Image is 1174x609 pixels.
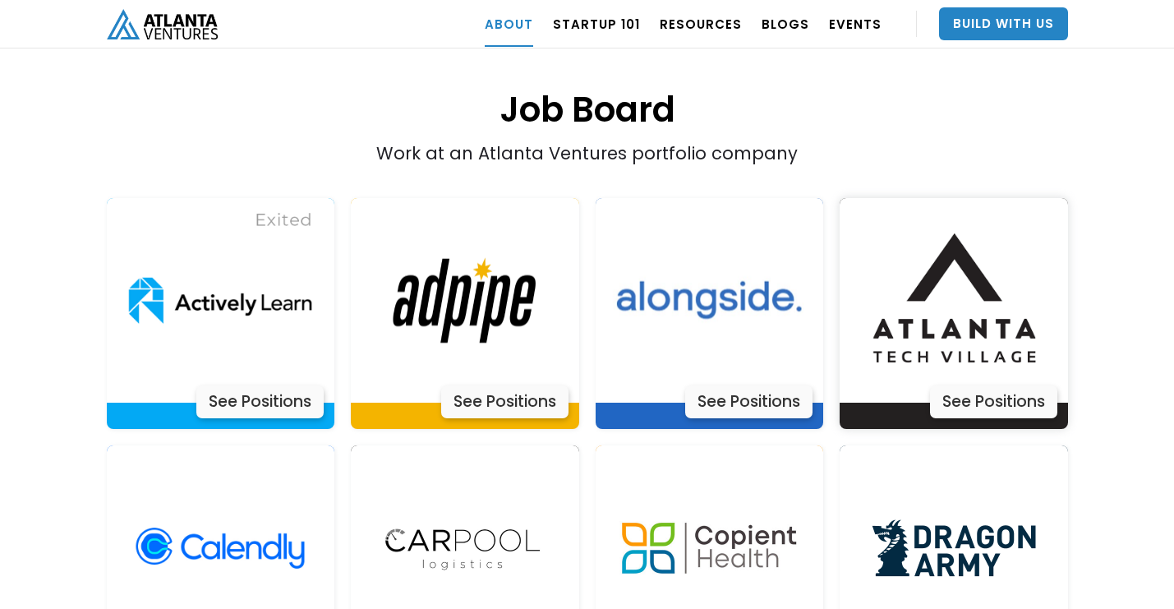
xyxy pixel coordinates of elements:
[829,1,882,47] a: EVENTS
[362,198,568,404] img: Actively Learn
[660,1,742,47] a: RESOURCES
[596,198,824,430] a: Actively LearnSee Positions
[553,1,640,47] a: Startup 101
[117,198,323,404] img: Actively Learn
[762,1,809,47] a: BLOGS
[485,1,533,47] a: ABOUT
[930,385,1057,418] div: See Positions
[606,198,812,404] img: Actively Learn
[107,4,1068,133] h1: Job Board
[351,198,579,430] a: Actively LearnSee Positions
[107,198,335,430] a: Actively LearnSee Positions
[441,385,569,418] div: See Positions
[840,198,1068,430] a: Actively LearnSee Positions
[851,198,1057,404] img: Actively Learn
[939,7,1068,40] a: Build With Us
[196,385,324,418] div: See Positions
[685,385,813,418] div: See Positions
